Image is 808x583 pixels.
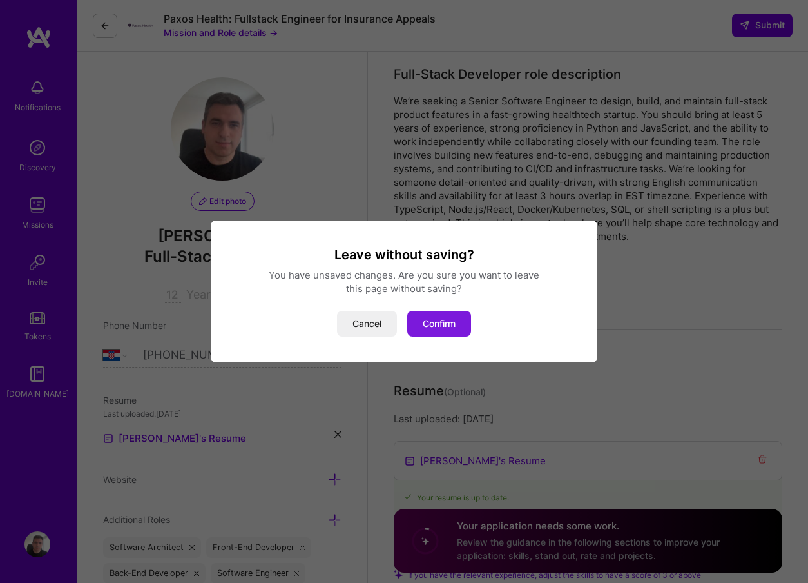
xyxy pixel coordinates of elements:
[337,311,397,337] button: Cancel
[226,246,582,263] h3: Leave without saving?
[211,221,597,362] div: modal
[407,311,471,337] button: Confirm
[226,282,582,295] div: this page without saving?
[226,268,582,282] div: You have unsaved changes. Are you sure you want to leave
